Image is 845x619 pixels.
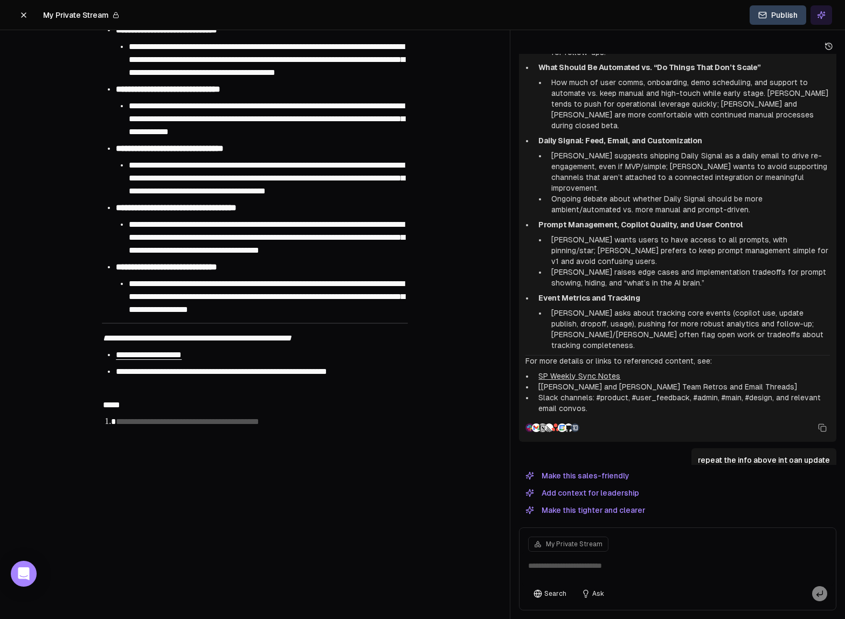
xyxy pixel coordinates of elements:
[532,423,541,432] img: Gmail
[547,193,830,215] li: Ongoing debate about whether Daily Signal should be more ambient/automated vs. more manual and pr...
[698,455,830,465] p: repeat the info above int oan update
[545,423,553,432] img: Linear
[538,136,702,145] strong: Daily Signal: Feed, Email, and Customization
[538,423,547,432] img: Notion
[519,504,652,517] button: Make this tighter and clearer
[547,77,830,131] li: How much of user comms, onboarding, demo scheduling, and support to automate vs. keep manual and ...
[519,469,636,482] button: Make this sales-friendly
[538,63,760,72] strong: What Should Be Automated vs. “Do Things That Don’t Scale”
[576,586,609,601] button: Ask
[547,150,830,193] li: [PERSON_NAME] suggests shipping Daily Signal as a daily email to drive re-engagement, even if MVP...
[534,392,830,414] li: Slack channels: #product, #user_feedback, #admin, #main, #design, and relevant email convos.
[564,423,573,432] img: GitHub
[525,356,830,366] p: For more details or links to referenced content, see:
[547,234,830,267] li: [PERSON_NAME] wants users to have access to all prompts, with pinning/star; [PERSON_NAME] prefers...
[519,486,646,499] button: Add context for leadership
[538,372,620,380] a: SP Weekly Sync Notes
[11,561,37,587] div: Open Intercom Messenger
[551,423,560,432] img: Asana
[558,423,566,432] img: Google Calendar
[538,294,640,302] strong: Event Metrics and Tracking
[534,381,830,392] li: [[PERSON_NAME] and [PERSON_NAME] Team Retros and Email Threads]
[528,586,572,601] button: Search
[750,5,806,25] button: Publish
[547,308,830,351] li: [PERSON_NAME] asks about tracking core events (copilot use, update publish, dropoff, usage), push...
[538,220,743,229] strong: Prompt Management, Copilot Quality, and User Control
[525,423,534,432] img: Slack
[571,423,579,432] img: Samepage
[546,540,602,548] span: My Private Stream
[43,10,108,20] span: My Private Stream
[547,267,830,288] li: [PERSON_NAME] raises edge cases and implementation tradeoffs for prompt showing, hiding, and “wha...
